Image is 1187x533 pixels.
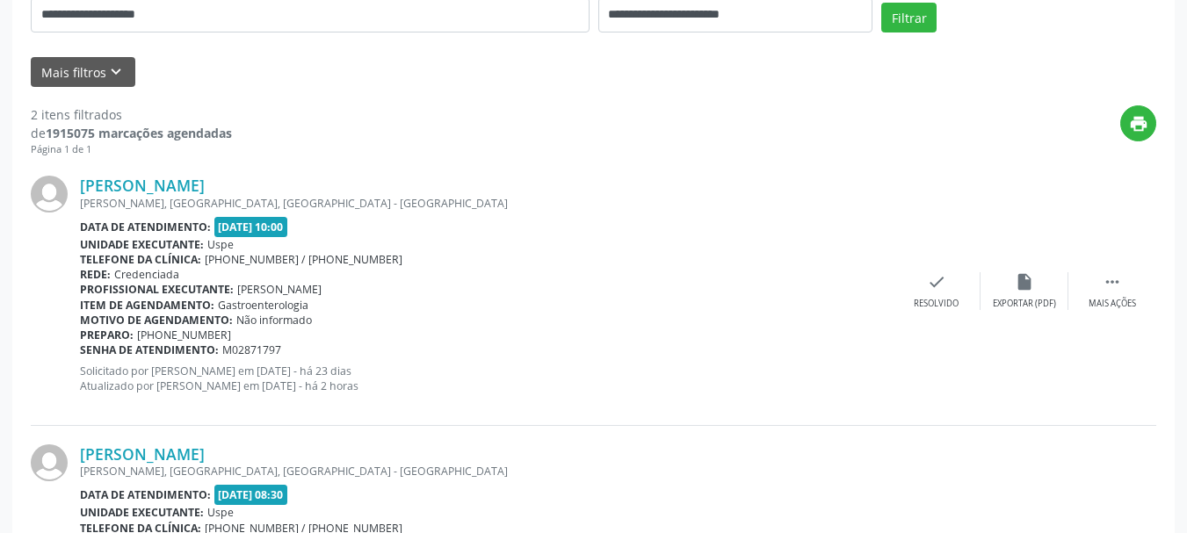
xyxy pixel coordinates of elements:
[881,3,937,32] button: Filtrar
[222,342,281,357] span: M02871797
[46,125,232,141] strong: 1915075 marcações agendadas
[114,267,179,282] span: Credenciada
[31,57,135,88] button: Mais filtroskeyboard_arrow_down
[80,176,205,195] a: [PERSON_NAME]
[31,124,232,142] div: de
[1120,105,1156,141] button: print
[80,464,893,479] div: [PERSON_NAME], [GEOGRAPHIC_DATA], [GEOGRAPHIC_DATA] - [GEOGRAPHIC_DATA]
[214,217,288,237] span: [DATE] 10:00
[31,105,232,124] div: 2 itens filtrados
[80,220,211,234] b: Data de atendimento:
[1015,272,1034,292] i: insert_drive_file
[31,142,232,157] div: Página 1 de 1
[106,62,126,82] i: keyboard_arrow_down
[914,298,959,310] div: Resolvido
[80,313,233,328] b: Motivo de agendamento:
[80,364,893,393] p: Solicitado por [PERSON_NAME] em [DATE] - há 23 dias Atualizado por [PERSON_NAME] em [DATE] - há 2...
[1089,298,1136,310] div: Mais ações
[31,176,68,212] img: img
[1103,272,1122,292] i: 
[80,342,219,357] b: Senha de atendimento:
[236,313,312,328] span: Não informado
[80,267,111,282] b: Rede:
[80,505,204,520] b: Unidade executante:
[207,237,234,252] span: Uspe
[205,252,402,267] span: [PHONE_NUMBER] / [PHONE_NUMBER]
[80,237,204,252] b: Unidade executante:
[993,298,1056,310] div: Exportar (PDF)
[80,252,201,267] b: Telefone da clínica:
[80,282,234,297] b: Profissional executante:
[237,282,322,297] span: [PERSON_NAME]
[1129,114,1148,133] i: print
[137,328,231,342] span: [PHONE_NUMBER]
[80,196,893,211] div: [PERSON_NAME], [GEOGRAPHIC_DATA], [GEOGRAPHIC_DATA] - [GEOGRAPHIC_DATA]
[214,485,288,505] span: [DATE] 08:30
[80,487,211,502] b: Data de atendimento:
[31,444,68,481] img: img
[80,298,214,313] b: Item de agendamento:
[218,298,308,313] span: Gastroenterologia
[80,444,205,464] a: [PERSON_NAME]
[927,272,946,292] i: check
[80,328,134,342] b: Preparo:
[207,505,234,520] span: Uspe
